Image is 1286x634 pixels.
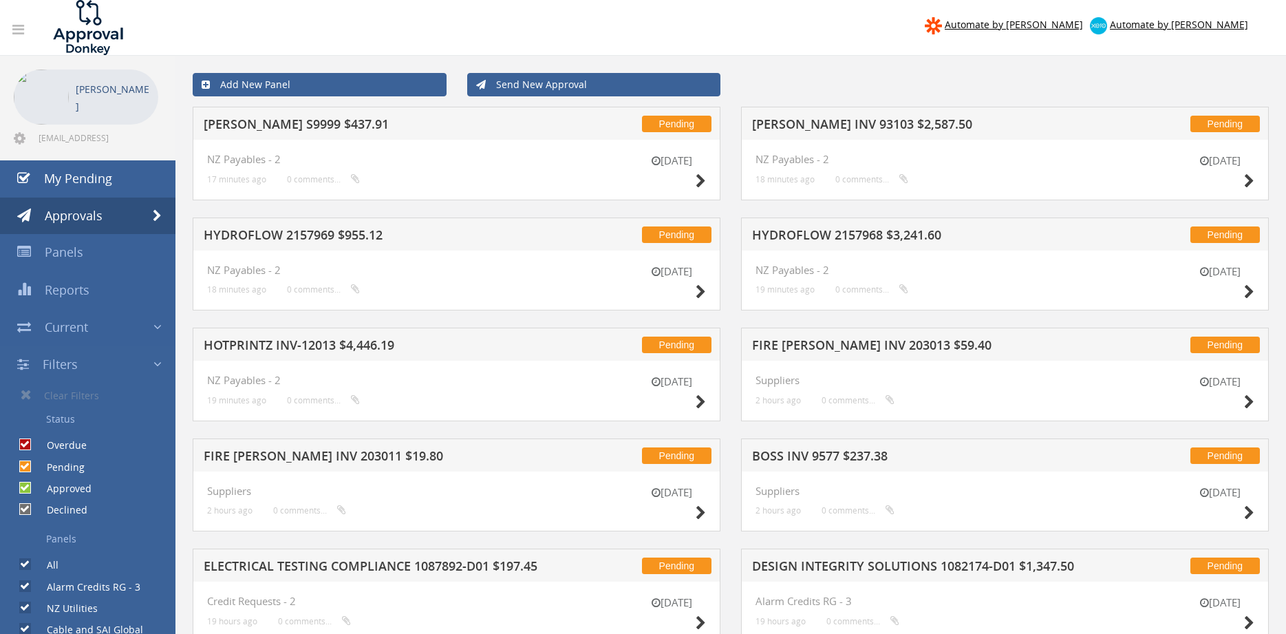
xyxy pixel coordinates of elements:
small: 0 comments... [835,284,908,295]
small: [DATE] [1186,485,1254,500]
h4: NZ Payables - 2 [755,154,1254,165]
a: Clear Filters [10,383,175,408]
small: [DATE] [1186,595,1254,610]
small: 17 minutes ago [207,174,266,184]
small: 2 hours ago [755,395,801,405]
a: Status [10,408,175,431]
small: [DATE] [637,485,706,500]
h5: [PERSON_NAME] S9999 $437.91 [204,118,558,135]
small: 0 comments... [287,174,360,184]
small: [DATE] [637,374,706,389]
small: [DATE] [1186,154,1254,168]
span: Pending [1190,447,1260,464]
small: 18 minutes ago [755,174,815,184]
label: Pending [33,461,85,474]
label: Declined [33,503,87,517]
small: 18 minutes ago [207,284,266,295]
span: Pending [642,116,711,132]
h5: HOTPRINTZ INV-12013 $4,446.19 [204,339,558,356]
span: Approvals [45,207,103,224]
h4: NZ Payables - 2 [207,154,706,165]
h5: HYDROFLOW 2157968 $3,241.60 [752,229,1106,246]
small: 0 comments... [835,174,908,184]
label: Alarm Credits RG - 3 [33,580,140,594]
h5: [PERSON_NAME] INV 93103 $2,587.50 [752,118,1106,135]
h5: DESIGN INTEGRITY SOLUTIONS 1082174-D01 $1,347.50 [752,560,1106,577]
small: 19 hours ago [755,616,806,626]
h4: NZ Payables - 2 [207,374,706,386]
span: [EMAIL_ADDRESS][DOMAIN_NAME] [39,132,156,143]
small: 2 hours ago [207,505,253,516]
h5: HYDROFLOW 2157969 $955.12 [204,229,558,246]
small: 0 comments... [287,395,360,405]
h4: Suppliers [755,374,1254,386]
small: 0 comments... [287,284,360,295]
a: Panels [10,527,175,551]
h5: FIRE [PERSON_NAME] INV 203013 $59.40 [752,339,1106,356]
span: My Pending [44,170,112,187]
small: 0 comments... [826,616,899,626]
small: [DATE] [637,595,706,610]
small: 19 hours ago [207,616,257,626]
label: Approved [33,482,92,496]
small: 2 hours ago [755,505,801,516]
h5: ELECTRICAL TESTING COMPLIANCE 1087892-D01 $197.45 [204,560,558,577]
span: Pending [642,226,711,243]
small: 19 minutes ago [755,284,815,295]
small: [DATE] [637,264,706,279]
small: 0 comments... [822,395,894,405]
small: [DATE] [1186,374,1254,389]
span: Panels [45,244,83,260]
h5: BOSS INV 9577 $237.38 [752,450,1106,467]
span: Pending [642,558,711,574]
label: Overdue [33,438,87,452]
img: zapier-logomark.png [925,17,942,34]
span: Pending [642,337,711,353]
span: Pending [1190,226,1260,243]
small: [DATE] [637,154,706,168]
a: Add New Panel [193,73,447,96]
small: 0 comments... [822,505,894,516]
h4: NZ Payables - 2 [207,264,706,276]
span: Reports [45,282,89,298]
span: Pending [1190,116,1260,132]
p: [PERSON_NAME] [76,81,151,115]
img: xero-logo.png [1090,17,1107,34]
h4: Credit Requests - 2 [207,595,706,607]
h4: Suppliers [755,485,1254,497]
span: Pending [1190,337,1260,353]
span: Pending [1190,558,1260,574]
span: Pending [642,447,711,464]
h4: NZ Payables - 2 [755,264,1254,276]
label: NZ Utilities [33,602,98,615]
small: [DATE] [1186,264,1254,279]
span: Current [45,319,88,335]
h4: Alarm Credits RG - 3 [755,595,1254,607]
h4: Suppliers [207,485,706,497]
h5: FIRE [PERSON_NAME] INV 203011 $19.80 [204,450,558,467]
span: Automate by [PERSON_NAME] [945,18,1083,31]
small: 19 minutes ago [207,395,266,405]
small: 0 comments... [273,505,346,516]
a: Send New Approval [467,73,721,96]
label: All [33,558,58,572]
span: Automate by [PERSON_NAME] [1110,18,1248,31]
small: 0 comments... [278,616,351,626]
span: Filters [43,356,78,372]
